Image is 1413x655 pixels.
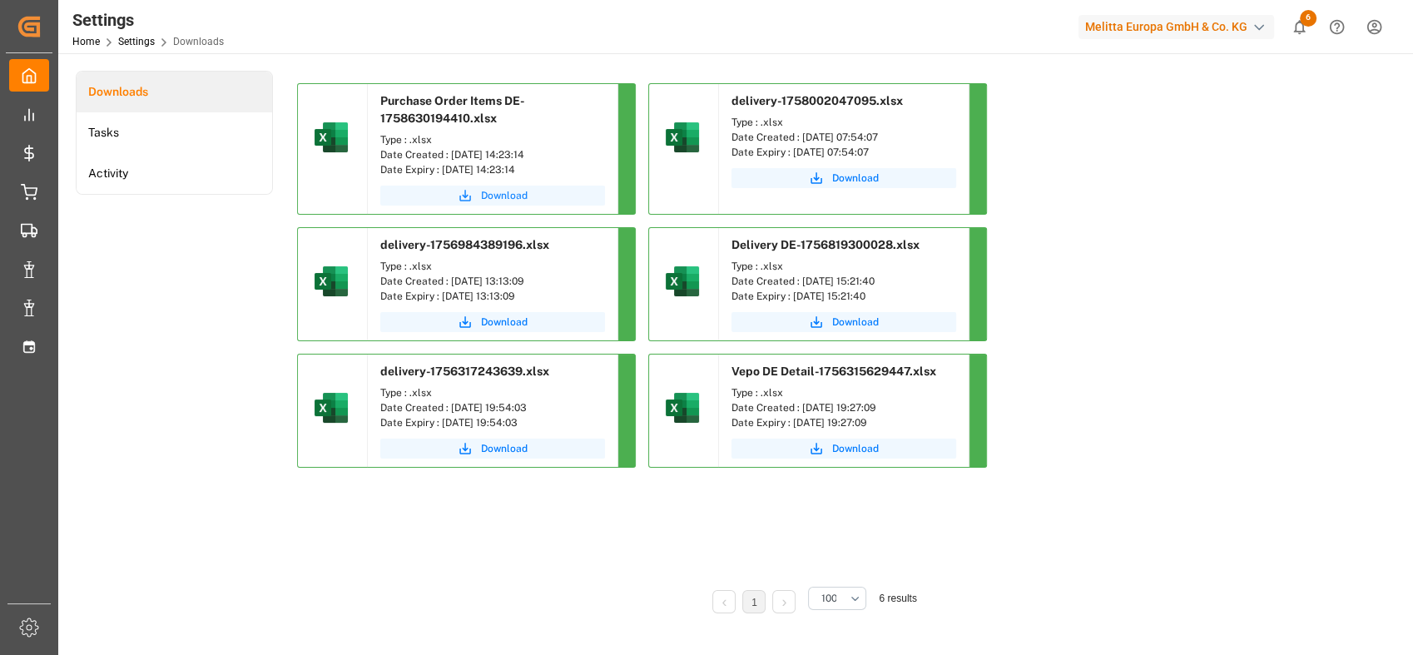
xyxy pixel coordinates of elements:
[311,388,351,428] img: microsoft-excel-2019--v1.png
[77,153,272,194] a: Activity
[380,439,605,459] button: Download
[311,117,351,157] img: microsoft-excel-2019--v1.png
[118,36,155,47] a: Settings
[380,259,605,274] div: Type : .xlsx
[1078,15,1274,39] div: Melitta Europa GmbH & Co. KG
[77,72,272,112] a: Downloads
[821,591,836,606] span: 100
[731,289,956,304] div: Date Expiry : [DATE] 15:21:40
[1078,11,1281,42] button: Melitta Europa GmbH & Co. KG
[731,259,956,274] div: Type : .xlsx
[380,238,549,251] span: delivery-1756984389196.xlsx
[1281,8,1318,46] button: show 6 new notifications
[712,590,736,613] li: Previous Page
[731,400,956,415] div: Date Created : [DATE] 19:27:09
[380,274,605,289] div: Date Created : [DATE] 13:13:09
[662,388,702,428] img: microsoft-excel-2019--v1.png
[380,289,605,304] div: Date Expiry : [DATE] 13:13:09
[481,441,528,456] span: Download
[742,590,766,613] li: 1
[380,385,605,400] div: Type : .xlsx
[380,365,549,378] span: delivery-1756317243639.xlsx
[731,94,903,107] span: delivery-1758002047095.xlsx
[879,593,916,604] span: 6 results
[380,415,605,430] div: Date Expiry : [DATE] 19:54:03
[832,171,879,186] span: Download
[1300,10,1316,27] span: 6
[731,168,956,188] button: Download
[731,274,956,289] div: Date Created : [DATE] 15:21:40
[380,147,605,162] div: Date Created : [DATE] 14:23:14
[380,162,605,177] div: Date Expiry : [DATE] 14:23:14
[662,117,702,157] img: microsoft-excel-2019--v1.png
[380,312,605,332] button: Download
[380,400,605,415] div: Date Created : [DATE] 19:54:03
[731,115,956,130] div: Type : .xlsx
[1318,8,1356,46] button: Help Center
[731,365,936,378] span: Vepo DE Detail-1756315629447.xlsx
[72,36,100,47] a: Home
[77,112,272,153] a: Tasks
[751,597,757,608] a: 1
[731,415,956,430] div: Date Expiry : [DATE] 19:27:09
[832,315,879,330] span: Download
[772,590,796,613] li: Next Page
[380,94,525,125] span: Purchase Order Items DE-1758630194410.xlsx
[731,145,956,160] div: Date Expiry : [DATE] 07:54:07
[808,587,866,610] button: open menu
[662,261,702,301] img: microsoft-excel-2019--v1.png
[731,439,956,459] button: Download
[380,186,605,206] button: Download
[481,315,528,330] span: Download
[72,7,224,32] div: Settings
[832,441,879,456] span: Download
[380,132,605,147] div: Type : .xlsx
[731,238,920,251] span: Delivery DE-1756819300028.xlsx
[481,188,528,203] span: Download
[731,312,956,332] button: Download
[311,261,351,301] img: microsoft-excel-2019--v1.png
[731,385,956,400] div: Type : .xlsx
[731,130,956,145] div: Date Created : [DATE] 07:54:07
